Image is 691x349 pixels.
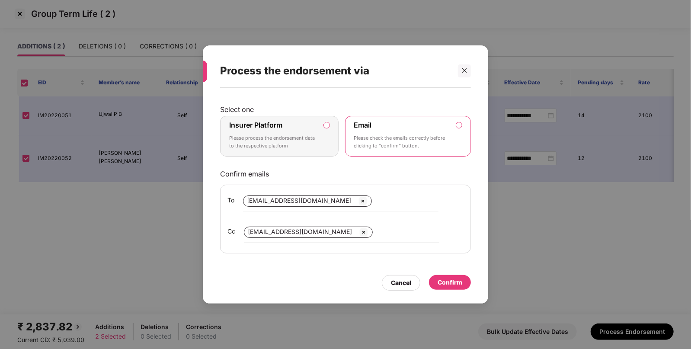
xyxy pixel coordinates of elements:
div: Cancel [391,278,411,288]
input: Insurer PlatformPlease process the endorsement data to the respective platform [324,122,330,128]
p: Select one [220,105,471,114]
img: svg+xml;base64,PHN2ZyBpZD0iQ3Jvc3MtMzJ4MzIiIHhtbG5zPSJodHRwOi8vd3d3LnczLm9yZy8yMDAwL3N2ZyIgd2lkdG... [358,227,369,237]
p: Confirm emails [220,170,471,178]
span: [EMAIL_ADDRESS][DOMAIN_NAME] [248,228,352,235]
div: Confirm [438,278,462,287]
input: EmailPlease check the emails correctly before clicking to “confirm” button. [456,122,462,128]
span: Cc [227,227,235,236]
span: [EMAIL_ADDRESS][DOMAIN_NAME] [247,197,351,204]
img: svg+xml;base64,PHN2ZyBpZD0iQ3Jvc3MtMzJ4MzIiIHhtbG5zPSJodHRwOi8vd3d3LnczLm9yZy8yMDAwL3N2ZyIgd2lkdG... [358,196,368,206]
span: To [227,195,234,205]
label: Email [354,121,372,129]
label: Insurer Platform [229,121,282,129]
div: Process the endorsement via [220,54,450,88]
p: Please process the endorsement data to the respective platform [229,134,317,150]
p: Please check the emails correctly before clicking to “confirm” button. [354,134,450,150]
span: close [461,67,467,74]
